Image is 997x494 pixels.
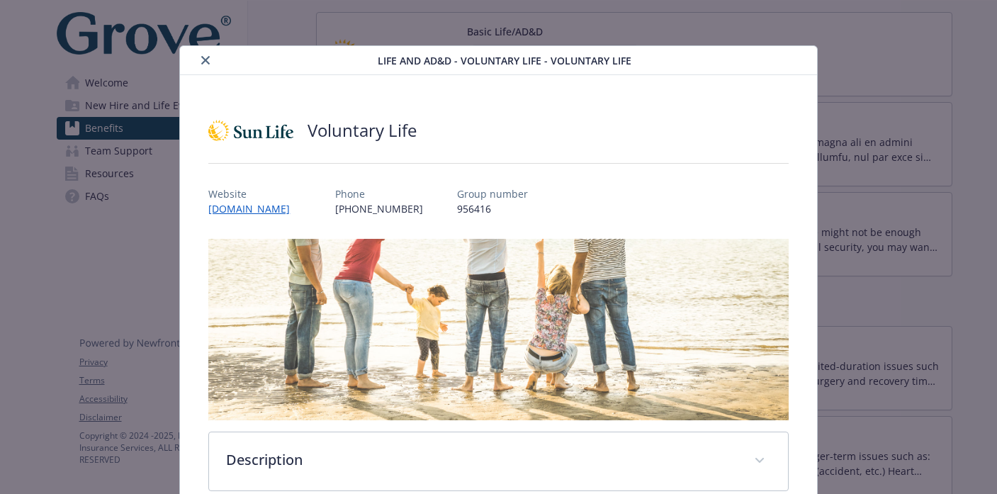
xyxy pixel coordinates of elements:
[378,53,631,68] span: Life and AD&D - Voluntary Life - Voluntary Life
[308,118,417,142] h2: Voluntary Life
[197,52,214,69] button: close
[457,201,528,216] p: 956416
[208,202,301,215] a: [DOMAIN_NAME]
[208,239,788,420] img: banner
[209,432,787,490] div: Description
[208,109,293,152] img: Sun Life Financial
[335,186,423,201] p: Phone
[335,201,423,216] p: [PHONE_NUMBER]
[457,186,528,201] p: Group number
[226,449,736,471] p: Description
[208,186,301,201] p: Website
